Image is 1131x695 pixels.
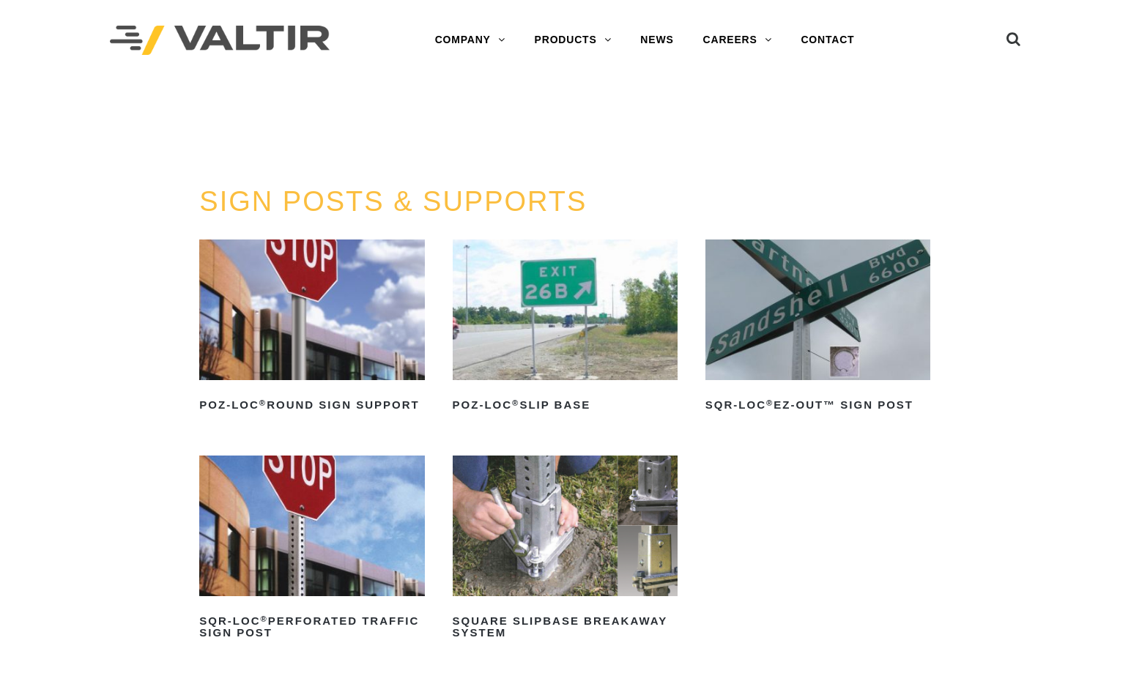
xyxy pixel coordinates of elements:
[199,393,424,417] h2: POZ-LOC Round Sign Support
[689,26,787,55] a: CAREERS
[705,239,930,417] a: SQR-LOC®EZ-Out™ Sign Post
[766,398,774,407] sup: ®
[110,26,330,56] img: Valtir
[261,614,268,623] sup: ®
[420,26,520,55] a: COMPANY
[512,398,519,407] sup: ®
[786,26,869,55] a: CONTACT
[520,26,626,55] a: PRODUCTS
[705,393,930,417] h2: SQR-LOC EZ-Out™ Sign Post
[453,393,678,417] h2: POZ-LOC Slip Base
[453,456,678,644] a: Square Slipbase Breakaway System
[453,609,678,644] h2: Square Slipbase Breakaway System
[199,456,424,644] a: SQR-LOC®Perforated Traffic Sign Post
[453,239,678,417] a: POZ-LOC®Slip Base
[199,186,587,217] a: SIGN POSTS & SUPPORTS
[259,398,267,407] sup: ®
[626,26,688,55] a: NEWS
[199,239,424,417] a: POZ-LOC®Round Sign Support
[199,609,424,644] h2: SQR-LOC Perforated Traffic Sign Post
